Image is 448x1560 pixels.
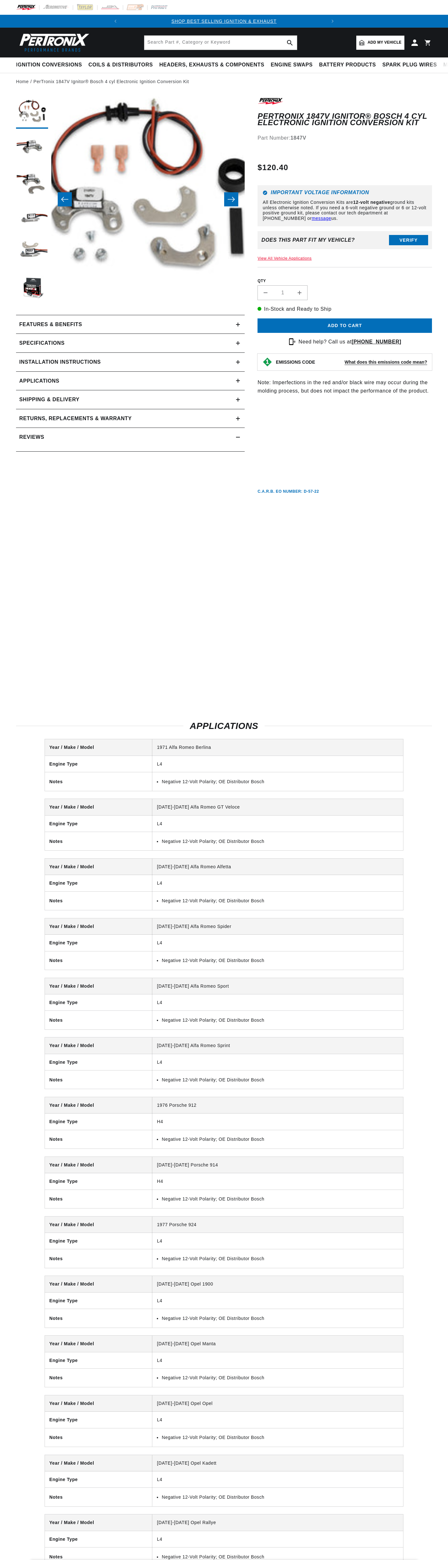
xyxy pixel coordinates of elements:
[299,338,402,346] p: Need help? Call us at
[351,339,401,344] a: [PHONE_NUMBER]
[152,1455,403,1471] td: [DATE]-[DATE] Opel Kadett
[152,1352,403,1368] td: L4
[45,1070,152,1089] th: Notes
[171,19,276,24] a: SHOP BEST SELLING IGNITION & EXHAUST
[152,1054,403,1070] td: L4
[162,1195,399,1202] li: Negative 12-Volt Polarity; OE Distributor Bosch
[45,1249,152,1268] th: Notes
[152,1114,403,1130] td: H4
[379,57,440,73] summary: Spark Plug Wires
[152,1336,403,1352] td: [DATE]-[DATE] Opel Manta
[45,1368,152,1387] th: Notes
[258,256,312,261] a: View All Vehicle Applications
[16,315,245,334] summary: Features & Benefits
[45,1114,152,1130] th: Engine Type
[152,799,403,815] td: [DATE]-[DATE] Alfa Romeo GT Veloce
[271,62,313,68] span: Engine Swaps
[16,428,245,446] summary: Reviews
[89,62,153,68] span: Coils & Distributors
[258,489,319,494] p: C.A.R.B. EO Number: D-57-22
[258,97,432,494] div: Note: Imperfections in the red and/or black wire may occur during the molding process, but does n...
[258,305,432,313] p: In-Stock and Ready to Ship
[162,897,399,904] li: Negative 12-Volt Polarity; OE Distributor Bosch
[45,815,152,832] th: Engine Type
[152,1276,403,1292] td: [DATE]-[DATE] Opel 1900
[19,433,44,441] h2: Reviews
[152,1292,403,1309] td: L4
[19,395,80,404] h2: Shipping & Delivery
[267,57,316,73] summary: Engine Swaps
[353,200,390,205] strong: 12-volt negative
[152,1157,403,1173] td: [DATE]-[DATE] Porsche 914
[16,132,48,164] button: Load image 2 in gallery view
[291,135,306,141] strong: 1847V
[16,353,245,371] summary: Installation instructions
[261,237,355,243] div: Does This part fit My vehicle?
[162,778,399,785] li: Negative 12-Volt Polarity; OE Distributor Bosch
[162,1374,399,1381] li: Negative 12-Volt Polarity; OE Distributor Bosch
[16,31,90,54] img: Pertronix
[16,167,48,199] button: Load image 3 in gallery view
[16,97,245,302] media-gallery: Gallery Viewer
[152,1217,403,1233] td: 1977 Porsche 924
[45,1531,152,1547] th: Engine Type
[152,918,403,935] td: [DATE]-[DATE] Alfa Romeo Spider
[45,1054,152,1070] th: Engine Type
[382,62,437,68] span: Spark Plug Wires
[344,360,427,365] strong: What does this emissions code mean?
[152,1097,403,1114] td: 1976 Porsche 912
[45,1395,152,1412] th: Year / Make / Model
[263,200,427,221] p: All Electronic Ignition Conversion Kits are ground kits unless otherwise noted. If you need a 6-v...
[45,935,152,951] th: Engine Type
[258,113,432,126] h1: PerTronix 1847V Ignitor® Bosch 4 cyl Electronic Ignition Conversion Kit
[16,238,48,270] button: Load image 5 in gallery view
[122,18,326,25] div: Announcement
[258,162,288,173] span: $120.40
[45,1217,152,1233] th: Year / Make / Model
[45,1471,152,1488] th: Engine Type
[162,838,399,845] li: Negative 12-Volt Polarity; OE Distributor Bosch
[159,62,264,68] span: Headers, Exhausts & Components
[122,18,326,25] div: 1 of 2
[16,78,432,85] nav: breadcrumbs
[45,1309,152,1328] th: Notes
[45,1130,152,1148] th: Notes
[16,390,245,409] summary: Shipping & Delivery
[58,192,72,206] button: Slide left
[45,1276,152,1292] th: Year / Make / Model
[16,372,245,391] a: Applications
[45,1173,152,1190] th: Engine Type
[162,1315,399,1322] li: Negative 12-Volt Polarity; OE Distributor Bosch
[109,15,122,28] button: Translation missing: en.sections.announcements.previous_announcement
[152,935,403,951] td: L4
[152,875,403,891] td: L4
[19,377,59,385] span: Applications
[16,78,29,85] a: Home
[312,216,331,221] a: message
[45,1157,152,1173] th: Year / Make / Model
[356,36,404,50] a: Add my vehicle
[258,278,432,284] label: QTY
[16,334,245,352] summary: Specifications
[144,36,297,50] input: Search Part #, Category or Keyword
[45,891,152,910] th: Notes
[45,1428,152,1447] th: Notes
[45,799,152,815] th: Year / Make / Model
[276,359,427,365] button: EMISSIONS CODEWhat does this emissions code mean?
[319,62,376,68] span: Battery Products
[152,815,403,832] td: L4
[45,1190,152,1208] th: Notes
[16,273,48,305] button: Load image 6 in gallery view
[45,1412,152,1428] th: Engine Type
[162,957,399,964] li: Negative 12-Volt Polarity; OE Distributor Bosch
[152,1471,403,1488] td: L4
[45,875,152,891] th: Engine Type
[33,78,189,85] a: PerTronix 1847V Ignitor® Bosch 4 cyl Electronic Ignition Conversion Kit
[16,722,432,730] h2: Applications
[85,57,156,73] summary: Coils & Distributors
[152,1514,403,1531] td: [DATE]-[DATE] Opel Rallye
[19,320,82,329] h2: Features & Benefits
[263,190,427,195] h6: Important Voltage Information
[326,15,339,28] button: Translation missing: en.sections.announcements.next_announcement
